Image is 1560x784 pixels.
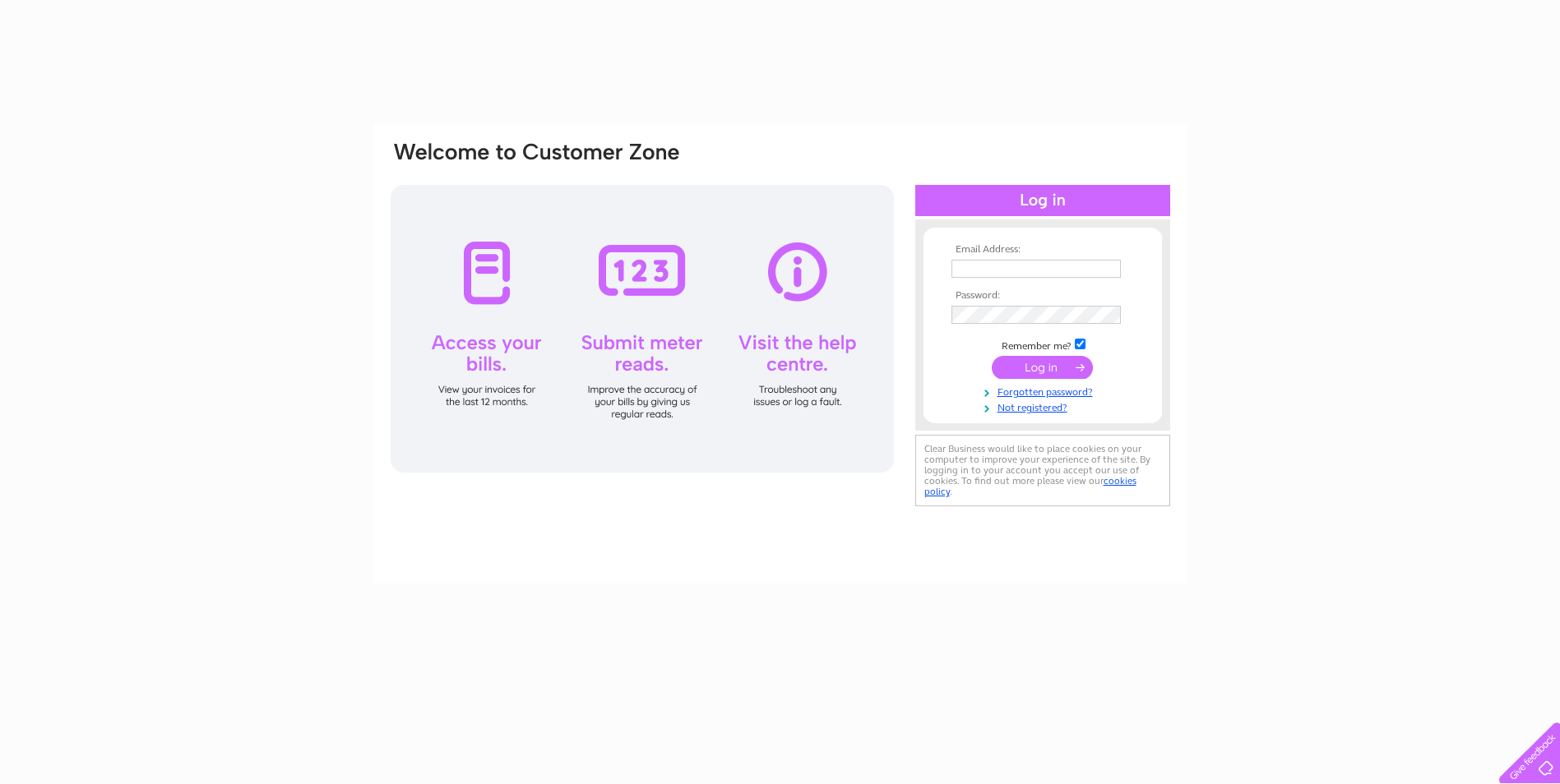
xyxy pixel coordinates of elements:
[947,290,1138,302] th: Password:
[947,336,1138,353] td: Remember me?
[915,435,1170,506] div: Clear Business would like to place cookies on your computer to improve your experience of the sit...
[951,399,1138,414] a: Not registered?
[924,475,1136,497] a: cookies policy
[951,383,1138,399] a: Forgotten password?
[992,356,1093,379] input: Submit
[947,244,1138,256] th: Email Address:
